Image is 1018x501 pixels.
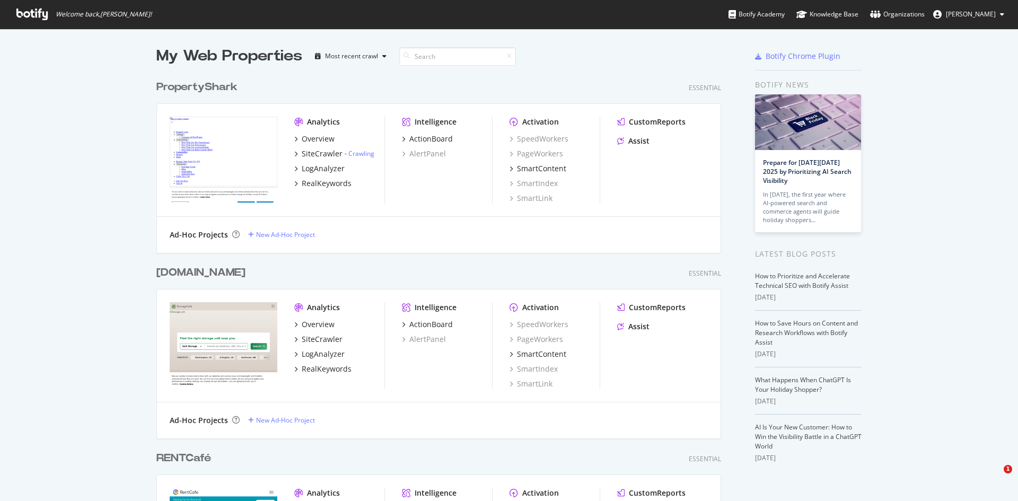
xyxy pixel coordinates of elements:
div: SiteCrawler [302,334,343,345]
div: Ad-Hoc Projects [170,415,228,426]
img: Prepare for Black Friday 2025 by Prioritizing AI Search Visibility [755,94,861,150]
span: Hera Laura [946,10,996,19]
div: PropertyShark [156,80,238,95]
a: PageWorkers [510,334,563,345]
img: propertyshark.com [170,117,277,203]
a: SmartIndex [510,364,558,374]
a: AI Is Your New Customer: How to Win the Visibility Battle in a ChatGPT World [755,423,862,451]
div: Overview [302,134,335,144]
div: LogAnalyzer [302,349,345,359]
input: Search [399,47,516,66]
div: Botify news [755,79,862,91]
div: Activation [522,488,559,498]
div: Essential [689,269,721,278]
div: AlertPanel [402,148,446,159]
a: How to Prioritize and Accelerate Technical SEO with Botify Assist [755,271,850,290]
a: PropertyShark [156,80,242,95]
a: Crawling [348,149,374,158]
div: Assist [628,321,650,332]
div: Activation [522,302,559,313]
div: [DATE] [755,293,862,302]
a: Assist [617,136,650,146]
div: SiteCrawler [302,148,343,159]
div: [DOMAIN_NAME] [156,265,245,280]
a: SmartContent [510,163,566,174]
a: SmartIndex [510,178,558,189]
div: [DATE] [755,349,862,359]
a: How to Save Hours on Content and Research Workflows with Botify Assist [755,319,858,347]
button: Most recent crawl [311,48,391,65]
a: LogAnalyzer [294,349,345,359]
div: CustomReports [629,488,686,498]
div: Assist [628,136,650,146]
a: PageWorkers [510,148,563,159]
div: [DATE] [755,397,862,406]
div: Intelligence [415,302,457,313]
a: RENTCafé [156,451,215,466]
a: ActionBoard [402,134,453,144]
div: Botify Chrome Plugin [766,51,840,61]
div: In [DATE], the first year where AI-powered search and commerce agents will guide holiday shoppers… [763,190,853,224]
a: SmartLink [510,379,552,389]
a: Overview [294,319,335,330]
a: CustomReports [617,302,686,313]
div: My Web Properties [156,46,302,67]
div: SmartContent [517,163,566,174]
div: New Ad-Hoc Project [256,416,315,425]
div: Knowledge Base [796,9,858,20]
div: Latest Blog Posts [755,248,862,260]
a: CustomReports [617,117,686,127]
a: AlertPanel [402,334,446,345]
div: Essential [689,83,721,92]
a: SiteCrawler- Crawling [294,148,374,159]
a: New Ad-Hoc Project [248,416,315,425]
button: [PERSON_NAME] [925,6,1013,23]
div: SmartContent [517,349,566,359]
div: Botify Academy [729,9,785,20]
div: RealKeywords [302,364,352,374]
a: SpeedWorkers [510,319,568,330]
a: SmartContent [510,349,566,359]
div: Analytics [307,488,340,498]
div: Ad-Hoc Projects [170,230,228,240]
a: [DOMAIN_NAME] [156,265,250,280]
div: Most recent crawl [325,53,378,59]
div: Intelligence [415,488,457,498]
a: Prepare for [DATE][DATE] 2025 by Prioritizing AI Search Visibility [763,158,852,185]
a: RealKeywords [294,364,352,374]
div: [DATE] [755,453,862,463]
div: CustomReports [629,117,686,127]
iframe: Intercom live chat [982,465,1007,490]
img: storagecafe.com [170,302,277,388]
a: SpeedWorkers [510,134,568,144]
a: Overview [294,134,335,144]
div: New Ad-Hoc Project [256,230,315,239]
div: CustomReports [629,302,686,313]
div: Activation [522,117,559,127]
a: CustomReports [617,488,686,498]
div: Overview [302,319,335,330]
a: LogAnalyzer [294,163,345,174]
span: Welcome back, [PERSON_NAME] ! [56,10,152,19]
div: Organizations [870,9,925,20]
div: LogAnalyzer [302,163,345,174]
div: Essential [689,454,721,463]
a: Botify Chrome Plugin [755,51,840,61]
div: Analytics [307,117,340,127]
span: 1 [1004,465,1012,473]
div: - [345,149,374,158]
div: Intelligence [415,117,457,127]
div: RealKeywords [302,178,352,189]
a: New Ad-Hoc Project [248,230,315,239]
div: ActionBoard [409,134,453,144]
a: SmartLink [510,193,552,204]
div: ActionBoard [409,319,453,330]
